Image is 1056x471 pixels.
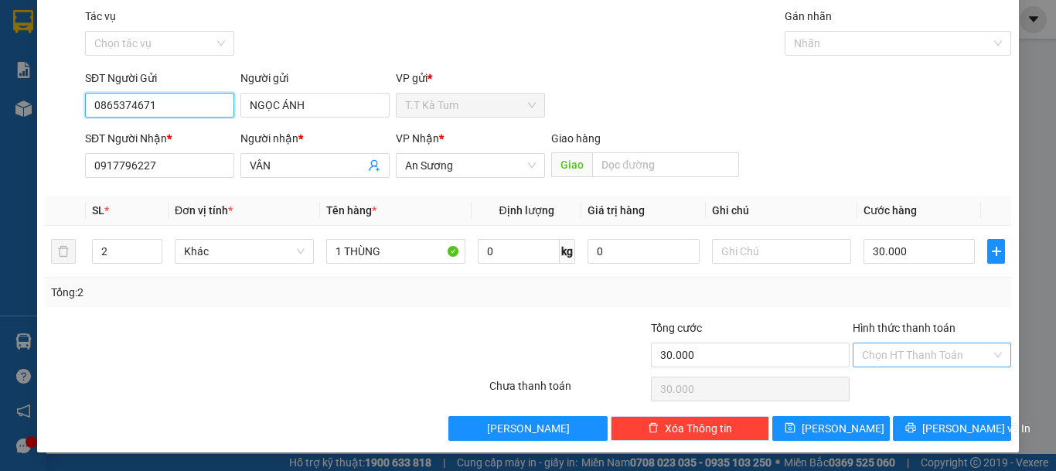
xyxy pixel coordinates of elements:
input: Ghi Chú [712,239,851,264]
input: Dọc đường [592,152,739,177]
span: save [785,422,795,435]
div: Tổng: 2 [51,284,409,301]
span: Khác [184,240,305,263]
button: [PERSON_NAME] [448,416,607,441]
div: VP [GEOGRAPHIC_DATA] [148,13,305,50]
button: printer[PERSON_NAME] và In [893,416,1011,441]
button: deleteXóa Thông tin [611,416,769,441]
span: Nhận: [148,15,185,31]
span: Giá trị hàng [588,204,645,217]
span: delete [648,422,659,435]
span: user-add [368,159,380,172]
span: T.T Kà Tum [405,94,536,117]
span: CC : [145,104,167,120]
div: Hoàng [148,50,305,69]
div: Chưa thanh toán [488,377,649,404]
div: Người nhận [240,130,390,147]
input: 0 [588,239,699,264]
span: [PERSON_NAME] [487,420,570,437]
span: Định lượng [499,204,554,217]
span: plus [988,245,1004,258]
span: Cước hàng [864,204,917,217]
div: SĐT Người Gửi [85,70,234,87]
span: Giao hàng [551,132,601,145]
div: 0333911339 [148,69,305,90]
input: VD: Bàn, Ghế [326,239,465,264]
div: HOÀNG [13,32,137,50]
button: save[PERSON_NAME] [772,416,891,441]
span: Tổng cước [651,322,702,334]
span: Gửi: [13,15,37,31]
span: printer [905,422,916,435]
div: T.T Kà Tum [13,13,137,32]
span: Xóa Thông tin [665,420,732,437]
div: VP gửi [396,70,545,87]
span: kg [560,239,575,264]
label: Hình thức thanh toán [853,322,956,334]
div: 0333911339 [13,50,137,72]
span: SL [92,204,104,217]
th: Ghi chú [706,196,857,226]
span: [PERSON_NAME] [802,420,884,437]
label: Gán nhãn [785,10,832,22]
button: plus [987,239,1005,264]
span: [PERSON_NAME] và In [922,420,1030,437]
span: An Sương [405,154,536,177]
span: VP Nhận [396,132,439,145]
span: Tên hàng [326,204,376,217]
button: delete [51,239,76,264]
div: SĐT Người Nhận [85,130,234,147]
div: Người gửi [240,70,390,87]
span: Giao [551,152,592,177]
label: Tác vụ [85,10,116,22]
span: Đơn vị tính [175,204,233,217]
div: 30.000 [145,100,306,121]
